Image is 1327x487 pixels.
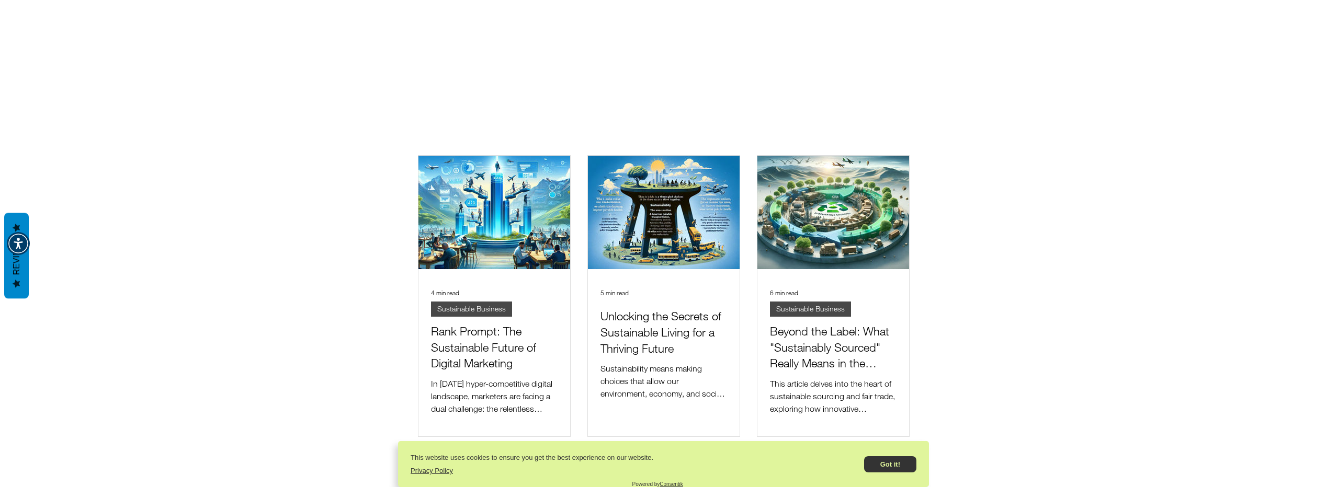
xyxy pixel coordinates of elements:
a: Rank Prompt: The Sustainable Future of Digital Marketing [431,323,558,372]
button: Got it! [864,456,916,472]
img: Rank Prompt: The Sustainable Future of Digital Marketing [418,155,571,270]
a: Unlocking the Secrets of Sustainable Living for a Thriving Future [600,308,727,356]
p: Powered by [632,481,683,487]
span: 5 min read [600,288,629,297]
a: Consentik [660,481,683,487]
img: Beyond the Label: What "Sustainably Sourced" Really Means in the Digital Age [757,155,910,270]
span: 4 min read [431,288,459,297]
a: Beyond the Label: What "Sustainably Sourced" Really Means in the Digital Age [770,323,897,372]
span: 6 min read [770,288,798,297]
a: Privacy Policy [411,467,453,474]
div: Accessibility Menu [7,232,30,255]
div: This article delves into the heart of sustainable sourcing and fair trade, exploring how innovati... [770,377,897,415]
div: In [DATE] hyper-competitive digital landscape, marketers are facing a dual challenge: the relentl... [431,377,558,415]
a: Sustainable Business [770,302,851,317]
img: Unlocking the Secrets of Sustainable Living for a Thriving Future [587,155,740,270]
div: Sustainability means making choices that allow our environment, economy, and society to thrive to... [600,362,727,400]
button: Reviews [4,213,29,299]
p: This website uses cookies to ensure you get the best experience on our website. [411,454,653,461]
a: Sustainable Business [431,302,512,317]
div: Post list. Select a post to read. [418,155,910,437]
